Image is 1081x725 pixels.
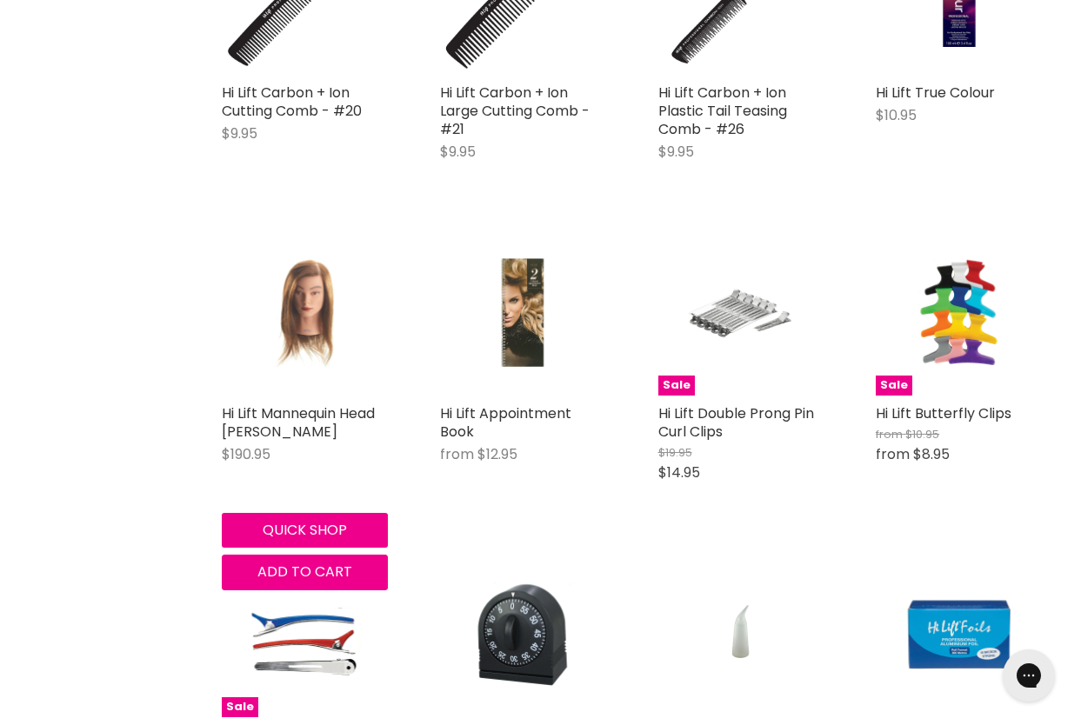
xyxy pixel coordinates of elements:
a: Hi Lift Appointment Book [440,229,606,396]
a: Hi Lift Carbon + Ion Plastic Tail Teasing Comb - #26 [658,83,787,139]
span: from [876,444,910,464]
button: Quick shop [222,513,388,548]
span: $9.95 [440,142,476,162]
img: Hi Lift Mannequin Head Anita [250,229,360,396]
span: $10.95 [905,426,939,442]
img: Hi Lift Butterfly Clips [904,229,1014,396]
a: Hi Lift Nylon & Aluminium Sectioning ClipSale [222,551,388,717]
span: Sale [876,376,912,396]
span: Add to cart [257,562,352,582]
img: Hi Lift Applicator Bottle [685,551,796,717]
img: Hi Lift Black Timer 60 Minute [468,551,578,717]
a: Hi Lift Applicator Bottle [658,551,824,717]
span: $9.95 [222,123,257,143]
a: Hi Lift Mannequin Head Anita [222,229,388,396]
iframe: Gorgias live chat messenger [994,643,1064,708]
img: Hi Lift Foil 300 Metres 18 Micron [904,551,1014,717]
a: Hi Lift True Colour [876,83,995,103]
button: Add to cart [222,555,388,589]
span: $19.95 [658,444,692,461]
a: Hi Lift Double Prong Pin Curl Clips [658,403,814,442]
img: Hi Lift Appointment Book [468,229,578,396]
a: Hi Lift Foil 300 Metres 18 Micron [876,551,1042,717]
span: $14.95 [658,462,700,482]
a: Hi Lift Carbon + Ion Large Cutting Comb - #21 [440,83,590,139]
span: $12.95 [477,444,517,464]
span: Sale [222,697,258,717]
a: Hi Lift Mannequin Head [PERSON_NAME] [222,403,375,442]
span: from [876,426,903,442]
span: $10.95 [876,105,917,125]
span: $8.95 [913,444,950,464]
a: Hi Lift Butterfly Clips [876,403,1011,423]
a: Hi Lift Butterfly ClipsSale [876,229,1042,396]
a: Hi Lift Double Prong Pin Curl ClipsSale [658,229,824,396]
span: $9.95 [658,142,694,162]
span: from [440,444,474,464]
img: Hi Lift Nylon & Aluminium Sectioning Clip [250,551,360,717]
a: Hi Lift Appointment Book [440,403,571,442]
span: $190.95 [222,444,270,464]
img: Hi Lift Double Prong Pin Curl Clips [685,229,796,396]
a: Hi Lift Carbon + Ion Cutting Comb - #20 [222,83,362,121]
span: Sale [658,376,695,396]
a: Hi Lift Black Timer 60 Minute [440,551,606,717]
